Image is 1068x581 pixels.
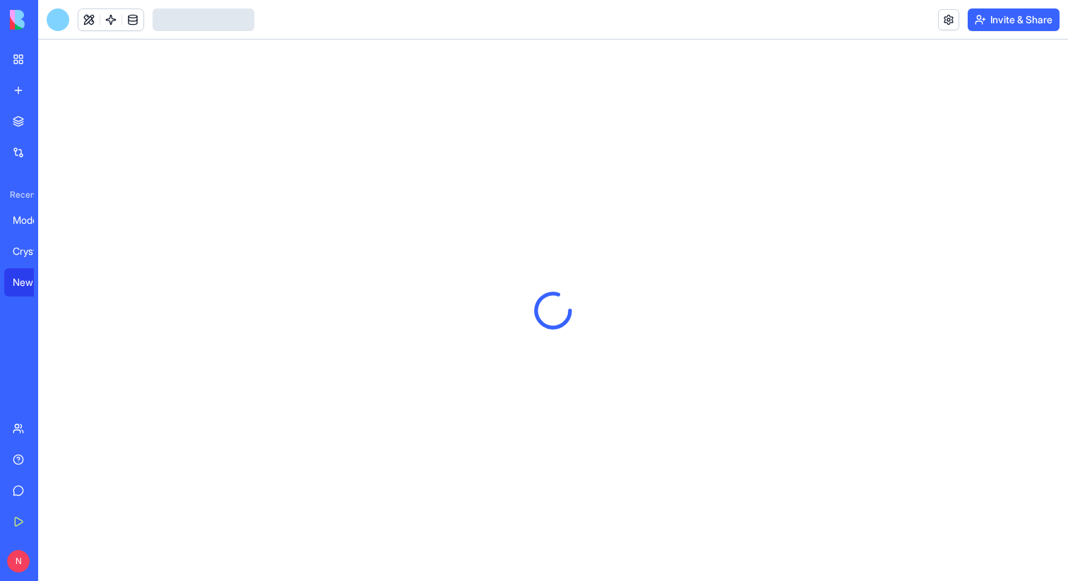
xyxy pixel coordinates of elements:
a: Modern HR Suite [4,206,61,234]
span: Recent [4,189,34,200]
img: logo [10,10,97,30]
span: N [7,550,30,573]
div: New App [13,275,52,289]
a: Crystal Ball CRM Analytics [4,237,61,265]
a: New App [4,268,61,297]
div: Modern HR Suite [13,213,52,227]
div: Crystal Ball CRM Analytics [13,244,52,258]
button: Invite & Share [968,8,1060,31]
